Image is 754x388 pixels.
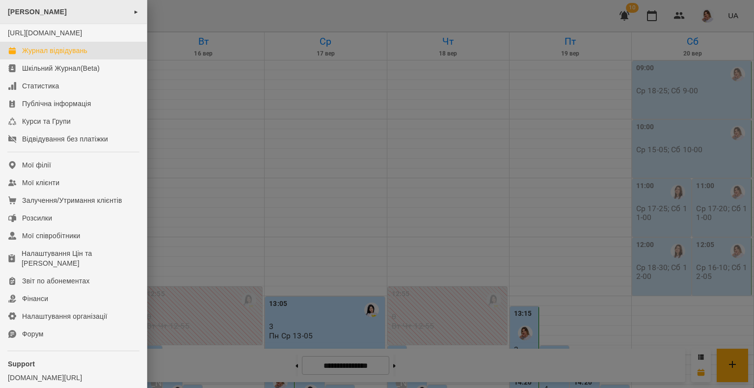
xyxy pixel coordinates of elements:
p: Support [8,359,139,369]
div: Відвідування без платіжки [22,134,108,144]
div: Курси та Групи [22,116,71,126]
div: Налаштування організації [22,311,108,321]
div: Шкільний Журнал(Beta) [22,63,100,73]
div: Розсилки [22,213,52,223]
a: [DOMAIN_NAME][URL] [8,373,139,383]
div: Налаштування Цін та [PERSON_NAME] [22,249,139,268]
div: Публічна інформація [22,99,91,109]
a: [URL][DOMAIN_NAME] [8,29,82,37]
div: Залучення/Утримання клієнтів [22,195,122,205]
div: Мої філії [22,160,51,170]
div: Звіт по абонементах [22,276,90,286]
div: Статистика [22,81,59,91]
div: Мої клієнти [22,178,59,188]
div: Журнал відвідувань [22,46,87,55]
div: Фінанси [22,294,48,304]
div: Мої співробітники [22,231,81,241]
span: [PERSON_NAME] [8,8,67,16]
div: Форум [22,329,44,339]
span: ► [134,8,139,16]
